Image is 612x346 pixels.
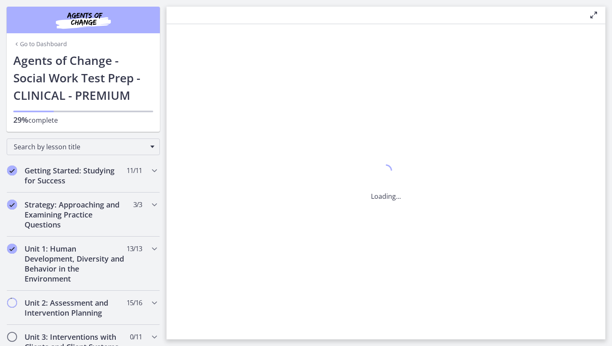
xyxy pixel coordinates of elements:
i: Completed [7,244,17,254]
h1: Agents of Change - Social Work Test Prep - CLINICAL - PREMIUM [13,52,153,104]
span: 13 / 13 [127,244,142,254]
h2: Strategy: Approaching and Examining Practice Questions [25,200,126,230]
div: Search by lesson title [7,138,160,155]
span: 0 / 11 [130,332,142,342]
p: Loading... [371,191,401,201]
a: Go to Dashboard [13,40,67,48]
p: complete [13,115,153,125]
h2: Getting Started: Studying for Success [25,166,126,185]
h2: Unit 1: Human Development, Diversity and Behavior in the Environment [25,244,126,284]
i: Completed [7,200,17,210]
span: 15 / 16 [127,298,142,308]
span: 11 / 11 [127,166,142,175]
i: Completed [7,166,17,175]
img: Agents of Change Social Work Test Prep [33,10,133,30]
div: 1 [371,162,401,181]
span: 29% [13,115,28,125]
span: 3 / 3 [133,200,142,210]
span: Search by lesson title [14,142,146,151]
h2: Unit 2: Assessment and Intervention Planning [25,298,126,318]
